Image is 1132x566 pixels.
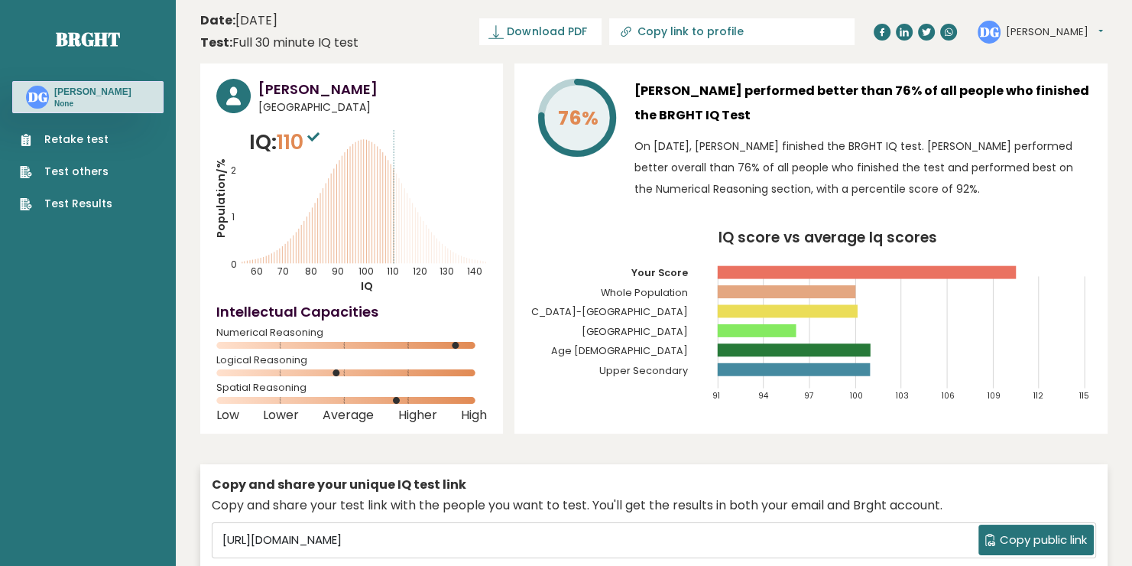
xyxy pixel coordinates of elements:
button: [PERSON_NAME] [1006,24,1103,40]
tspan: 97 [803,390,813,402]
tspan: 1 [232,210,235,223]
tspan: 70 [277,265,289,278]
span: Logical Reasoning [216,357,487,363]
p: On [DATE], [PERSON_NAME] finished the BRGHT IQ test. [PERSON_NAME] performed better overall than ... [634,135,1091,200]
tspan: [GEOGRAPHIC_DATA] [582,325,688,338]
tspan: 140 [467,265,482,278]
span: High [461,412,487,418]
tspan: 94 [757,390,768,402]
tspan: IQ [361,278,373,294]
tspan: 76% [558,105,598,132]
span: Low [216,412,239,418]
tspan: 115 [1078,390,1088,402]
span: Spatial Reasoning [216,385,487,391]
tspan: 100 [358,265,374,278]
tspan: 110 [387,265,399,278]
h4: Intellectual Capacities [216,301,487,322]
tspan: 80 [305,265,317,278]
button: Copy public link [978,525,1094,555]
span: 110 [277,128,323,156]
span: Download PDF [507,24,586,40]
a: Retake test [20,132,112,148]
a: Brght [56,27,120,51]
h3: [PERSON_NAME] [258,79,487,99]
h3: [PERSON_NAME] [54,86,131,98]
time: [DATE] [200,11,277,30]
tspan: 2 [231,164,236,177]
tspan: 109 [987,390,1000,402]
tspan: 103 [895,390,908,402]
tspan: [GEOGRAPHIC_DATA]-[GEOGRAPHIC_DATA] [470,305,688,318]
tspan: 112 [1033,390,1043,402]
tspan: Your Score [631,266,688,279]
tspan: Whole Population [601,286,688,299]
tspan: 100 [849,390,862,402]
b: Test: [200,34,232,51]
a: Test others [20,164,112,180]
span: Higher [397,412,436,418]
span: Average [323,412,374,418]
div: Full 30 minute IQ test [200,34,358,52]
div: Copy and share your test link with the people you want to test. You'll get the results in both yo... [212,496,1096,515]
tspan: 91 [712,390,719,402]
tspan: 120 [413,265,427,278]
tspan: Upper Secondary [599,364,688,377]
tspan: 60 [251,265,263,278]
a: Download PDF [479,18,602,45]
span: Lower [263,412,299,418]
tspan: Age [DEMOGRAPHIC_DATA] [551,344,688,357]
tspan: Population/% [213,158,229,238]
p: IQ: [249,127,323,158]
p: None [54,99,131,109]
a: Test Results [20,196,112,212]
span: [GEOGRAPHIC_DATA] [258,99,487,115]
div: Copy and share your unique IQ test link [212,476,1096,494]
tspan: 90 [332,265,344,278]
text: DG [980,22,999,40]
h3: [PERSON_NAME] performed better than 76% of all people who finished the BRGHT IQ Test [634,79,1091,128]
tspan: 0 [231,258,237,271]
b: Date: [200,11,235,29]
tspan: 106 [941,390,954,402]
tspan: IQ score vs average Iq scores [718,226,937,247]
tspan: 130 [440,265,454,278]
text: DG [28,88,47,106]
span: Numerical Reasoning [216,330,487,336]
span: Copy public link [1000,532,1087,549]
